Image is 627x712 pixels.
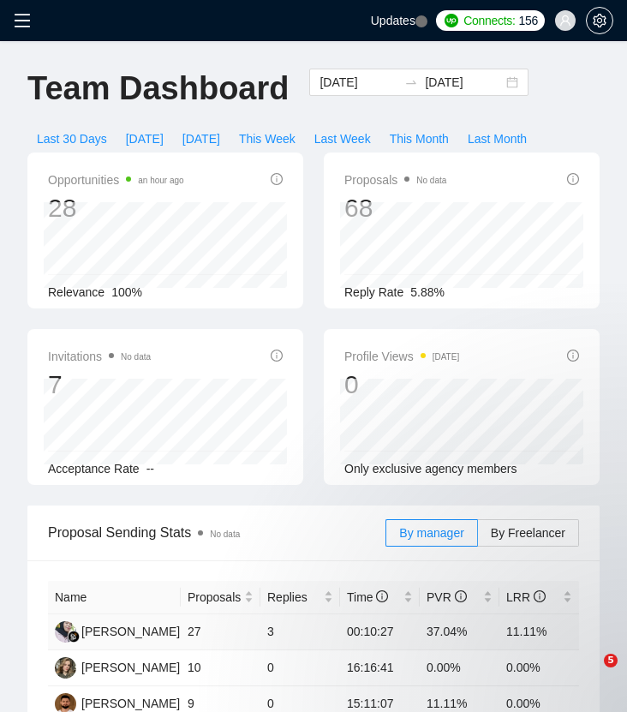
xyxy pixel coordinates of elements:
div: 7 [48,368,151,401]
span: 156 [519,11,538,30]
span: info-circle [567,173,579,185]
span: Relevance [48,285,104,299]
span: Proposals [344,170,446,190]
span: [DATE] [182,129,220,148]
span: swap-right [404,75,418,89]
img: MD [55,657,76,679]
div: 0 [344,368,459,401]
span: Connects: [463,11,515,30]
time: an hour ago [138,176,183,185]
input: End date [425,73,503,92]
span: info-circle [271,350,283,362]
a: FF[PERSON_NAME] [55,624,180,637]
span: This Week [239,129,296,148]
img: FF [55,621,76,643]
th: Proposals [181,581,260,614]
td: 16:16:41 [340,650,420,686]
th: Replies [260,581,340,614]
a: KZ[PERSON_NAME] [55,696,180,709]
img: upwork-logo.png [445,14,458,27]
span: 5 [604,654,618,667]
span: Acceptance Rate [48,462,140,476]
span: Reply Rate [344,285,403,299]
div: [PERSON_NAME] [81,658,180,677]
td: 0.00% [420,650,499,686]
span: Last 30 Days [37,129,107,148]
td: 0.00% [499,650,579,686]
img: gigradar-bm.png [68,631,80,643]
span: Invitations [48,346,151,367]
input: Start date [319,73,397,92]
button: [DATE] [173,125,230,153]
iframe: Intercom live chat [569,654,610,695]
span: info-circle [271,173,283,185]
button: Last Week [305,125,380,153]
td: 3 [260,614,340,650]
span: Opportunities [48,170,184,190]
button: This Week [230,125,305,153]
button: Last Month [458,125,536,153]
span: No data [210,530,240,539]
span: 5.88% [410,285,445,299]
a: MD[PERSON_NAME] [55,660,180,673]
td: 0 [260,650,340,686]
span: No data [416,176,446,185]
button: This Month [380,125,458,153]
button: [DATE] [116,125,173,153]
span: 100% [111,285,142,299]
a: setting [586,14,613,27]
span: Profile Views [344,346,459,367]
span: to [404,75,418,89]
th: Name [48,581,181,614]
button: setting [586,7,613,34]
span: This Month [390,129,449,148]
span: menu [14,12,31,29]
span: Proposals [188,588,241,607]
td: 10 [181,650,260,686]
div: [PERSON_NAME] [81,622,180,641]
div: 28 [48,192,184,224]
span: setting [587,14,612,27]
button: Last 30 Days [27,125,116,153]
span: Replies [267,588,320,607]
span: Updates [371,14,415,27]
time: [DATE] [433,352,459,362]
span: info-circle [567,350,579,362]
span: Proposal Sending Stats [48,522,385,543]
span: Last Week [314,129,371,148]
span: [DATE] [126,129,164,148]
span: Last Month [468,129,527,148]
span: -- [146,462,154,476]
div: 68 [344,192,446,224]
span: user [559,15,571,27]
span: Only exclusive agency members [344,462,517,476]
span: No data [121,352,151,362]
h1: Team Dashboard [27,69,289,109]
td: 27 [181,614,260,650]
